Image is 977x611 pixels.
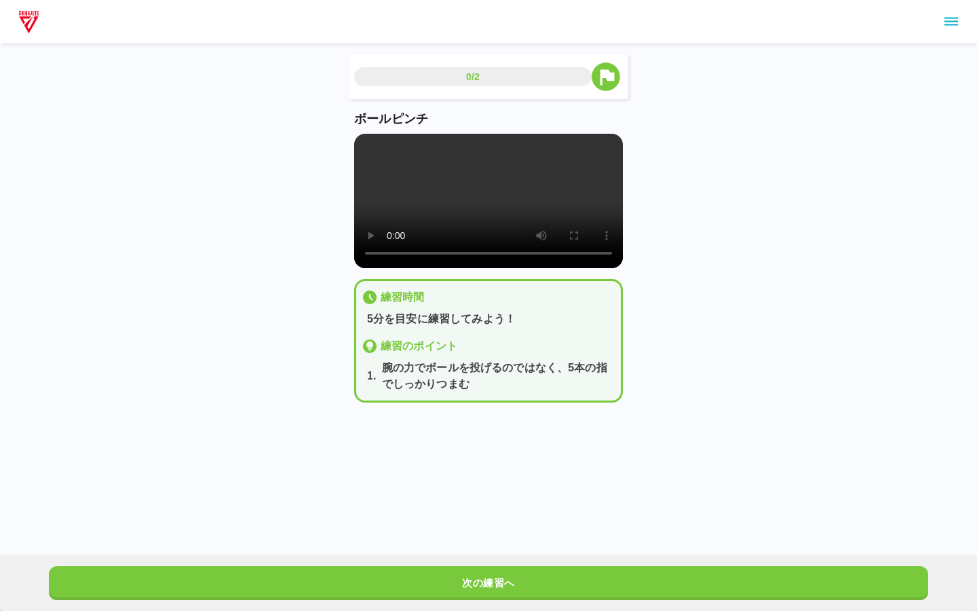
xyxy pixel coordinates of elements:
[466,70,480,84] p: 0/2
[381,289,425,305] p: 練習時間
[367,368,377,384] p: 1 .
[940,10,963,33] button: sidemenu
[367,311,615,327] p: 5分を目安に練習してみよう！
[16,8,41,35] img: dummy
[49,566,928,600] button: 次の練習へ
[354,110,623,128] p: ボールピンチ
[381,338,457,354] p: 練習のポイント
[382,360,615,392] p: 腕の力でボールを投げるのではなく、5本の指でしっかりつまむ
